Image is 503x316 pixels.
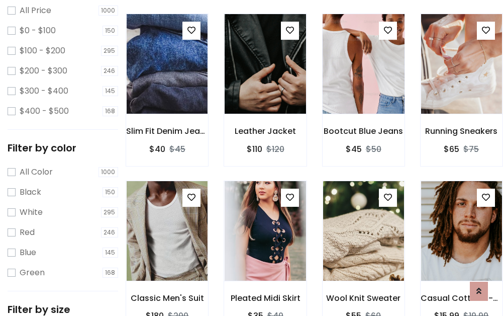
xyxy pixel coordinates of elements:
label: White [20,206,43,218]
span: 150 [103,26,119,36]
del: $50 [366,143,381,155]
label: Green [20,267,45,279]
label: Blue [20,247,36,259]
span: 168 [103,106,119,116]
label: $200 - $300 [20,65,67,77]
label: All Color [20,166,53,178]
h6: Pleated Midi Skirt [224,293,306,303]
h6: $65 [444,144,459,154]
del: $75 [463,143,479,155]
del: $45 [169,143,185,155]
h6: $45 [346,144,362,154]
span: 295 [101,207,119,217]
h6: $110 [247,144,262,154]
h6: $40 [149,144,165,154]
label: $300 - $400 [20,85,68,97]
h6: Bootcut Blue Jeans [323,126,405,136]
span: 1000 [98,167,119,177]
span: 150 [103,187,119,197]
h6: Slim Fit Denim Jeans [126,126,208,136]
label: $100 - $200 [20,45,65,57]
label: $0 - $100 [20,25,56,37]
h5: Filter by color [8,142,118,154]
label: All Price [20,5,51,17]
h6: Wool Knit Sweater [323,293,405,303]
h6: Leather Jacket [224,126,306,136]
span: 168 [103,268,119,278]
del: $120 [266,143,284,155]
h5: Filter by size [8,303,118,315]
h6: Classic Men's Suit [126,293,208,303]
span: 145 [103,86,119,96]
label: Black [20,186,41,198]
label: $400 - $500 [20,105,69,117]
span: 145 [103,248,119,258]
span: 1000 [98,6,119,16]
h6: Casual Cotton T-Shirt [421,293,502,303]
span: 246 [101,66,119,76]
span: 295 [101,46,119,56]
label: Red [20,226,35,239]
h6: Running Sneakers [421,126,502,136]
span: 246 [101,227,119,238]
